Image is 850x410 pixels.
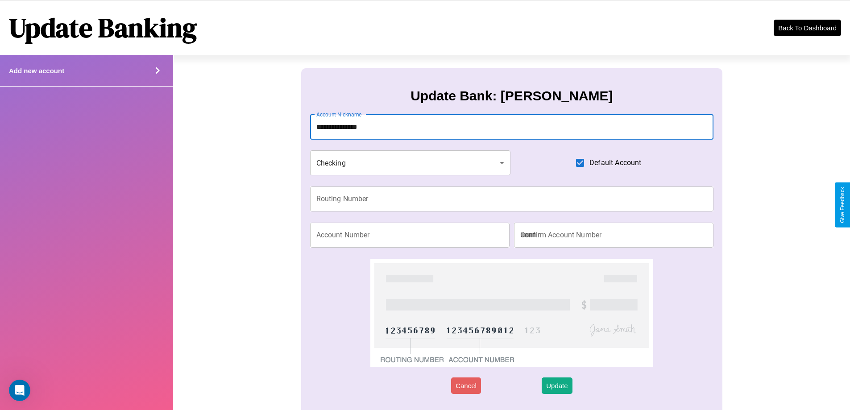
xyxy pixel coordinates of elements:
div: Checking [310,150,511,175]
button: Update [542,377,572,394]
iframe: Intercom live chat [9,380,30,401]
h1: Update Banking [9,9,197,46]
div: Give Feedback [839,187,846,223]
img: check [370,259,653,367]
button: Cancel [451,377,481,394]
label: Account Nickname [316,111,362,118]
h4: Add new account [9,67,64,75]
h3: Update Bank: [PERSON_NAME] [410,88,613,104]
span: Default Account [589,157,641,168]
button: Back To Dashboard [774,20,841,36]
